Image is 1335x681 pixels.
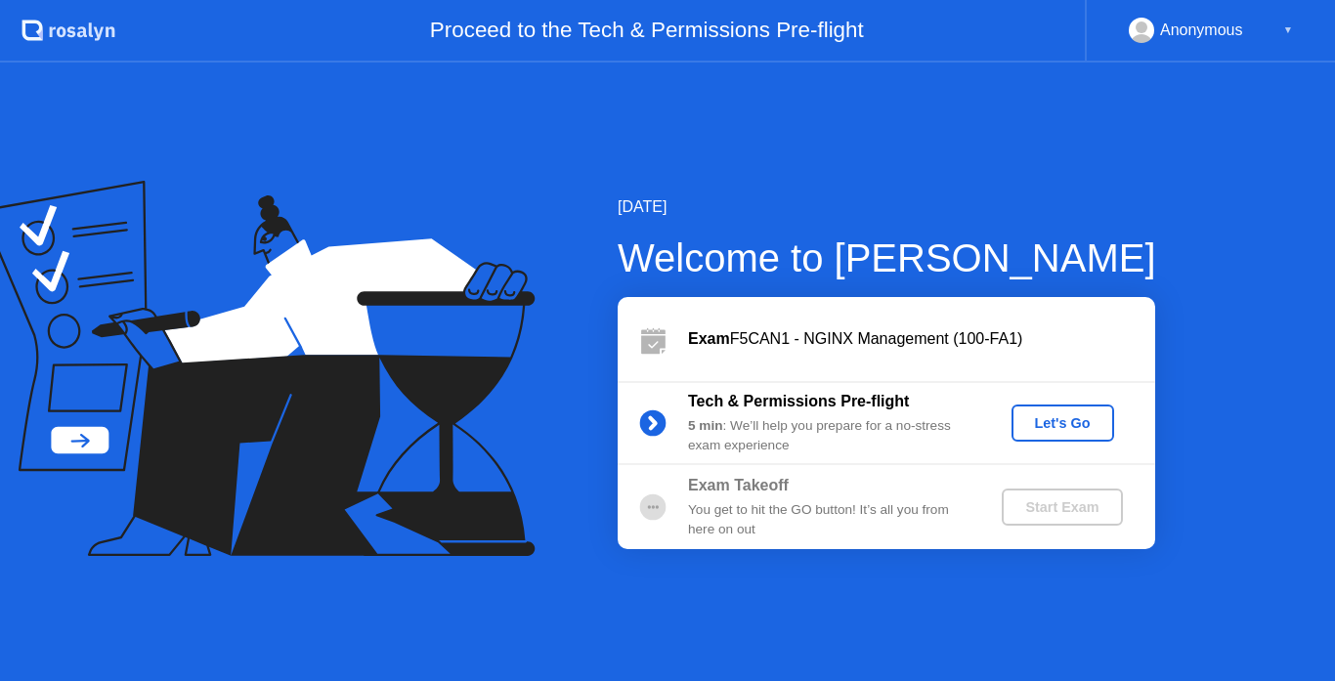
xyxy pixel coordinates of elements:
[1010,499,1114,515] div: Start Exam
[1283,18,1293,43] div: ▼
[688,477,789,493] b: Exam Takeoff
[1160,18,1243,43] div: Anonymous
[618,195,1156,219] div: [DATE]
[1019,415,1106,431] div: Let's Go
[688,327,1155,351] div: F5CAN1 - NGINX Management (100-FA1)
[688,416,969,456] div: : We’ll help you prepare for a no-stress exam experience
[688,418,723,433] b: 5 min
[618,229,1156,287] div: Welcome to [PERSON_NAME]
[1002,489,1122,526] button: Start Exam
[1012,404,1114,442] button: Let's Go
[688,393,909,409] b: Tech & Permissions Pre-flight
[688,330,730,347] b: Exam
[688,500,969,540] div: You get to hit the GO button! It’s all you from here on out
